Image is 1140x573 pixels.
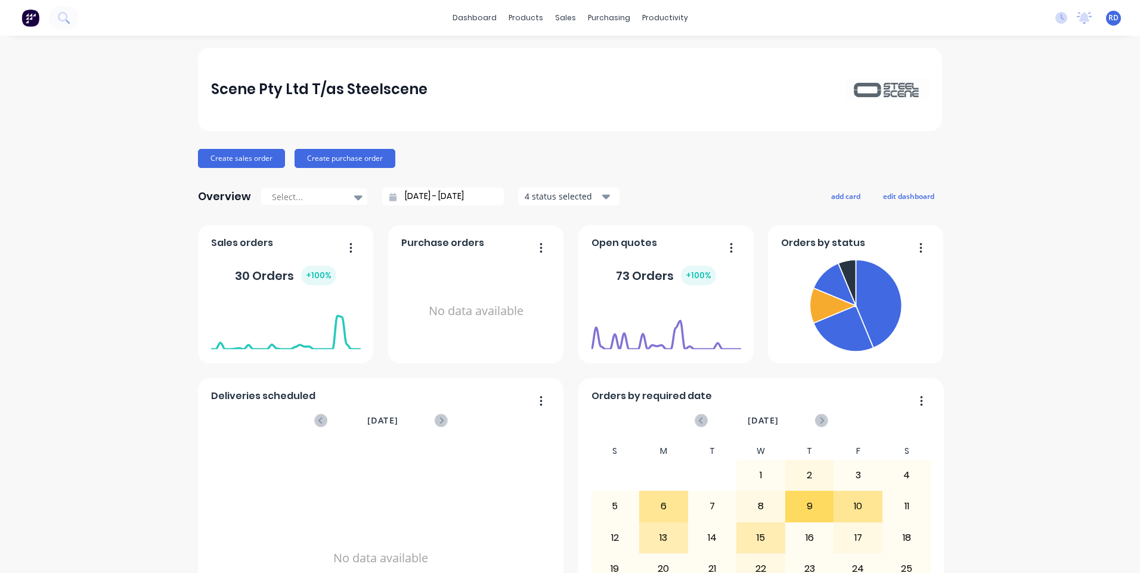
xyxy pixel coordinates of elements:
div: 4 [883,460,931,490]
div: 5 [591,491,639,521]
div: F [834,443,882,460]
div: productivity [636,9,694,27]
div: 73 Orders [616,266,716,285]
div: sales [549,9,582,27]
div: 16 [786,523,834,553]
div: T [785,443,834,460]
div: 13 [640,523,687,553]
div: T [688,443,737,460]
div: 9 [786,491,834,521]
div: 4 status selected [525,190,600,203]
div: + 100 % [301,266,336,285]
span: Open quotes [591,236,657,250]
div: 7 [689,491,736,521]
div: S [882,443,931,460]
div: 12 [591,523,639,553]
div: Overview [198,185,251,208]
div: No data available [401,255,551,368]
div: 8 [737,491,785,521]
button: add card [823,188,868,204]
img: Scene Pty Ltd T/as Steelscene [845,79,929,99]
div: products [503,9,549,27]
div: 11 [883,491,931,521]
span: Sales orders [211,236,273,250]
span: [DATE] [748,414,779,427]
div: 10 [834,491,882,521]
div: 17 [834,523,882,553]
button: 4 status selected [518,188,619,205]
div: Scene Pty Ltd T/as Steelscene [211,77,427,101]
button: Create purchase order [295,149,395,168]
button: edit dashboard [875,188,942,204]
span: RD [1108,13,1119,23]
div: 18 [883,523,931,553]
div: 1 [737,460,785,490]
span: Orders by status [781,236,865,250]
button: Create sales order [198,149,285,168]
div: W [736,443,785,460]
span: [DATE] [367,414,398,427]
div: 15 [737,523,785,553]
div: M [639,443,688,460]
span: Orders by required date [591,389,712,403]
div: 14 [689,523,736,553]
div: 3 [834,460,882,490]
div: S [591,443,640,460]
div: purchasing [582,9,636,27]
div: 30 Orders [235,266,336,285]
a: dashboard [447,9,503,27]
div: 2 [786,460,834,490]
span: Purchase orders [401,236,484,250]
div: 6 [640,491,687,521]
img: Factory [21,9,39,27]
div: + 100 % [681,266,716,285]
span: Deliveries scheduled [211,389,315,403]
